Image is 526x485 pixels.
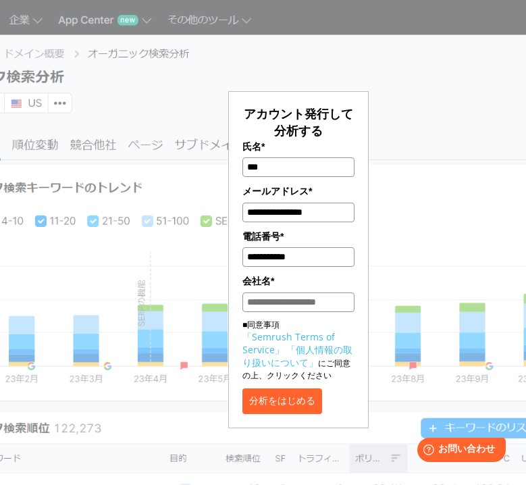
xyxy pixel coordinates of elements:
label: メールアドレス* [242,184,354,199]
p: ■同意事項 にご同意の上、クリックください [242,319,354,382]
a: 「Semrush Terms of Service」 [242,330,335,356]
a: 「個人情報の取り扱いについて」 [242,343,352,369]
iframe: Help widget launcher [406,432,511,470]
span: アカウント発行して分析する [244,105,353,138]
label: 電話番号* [242,229,354,244]
button: 分析をはじめる [242,388,322,414]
